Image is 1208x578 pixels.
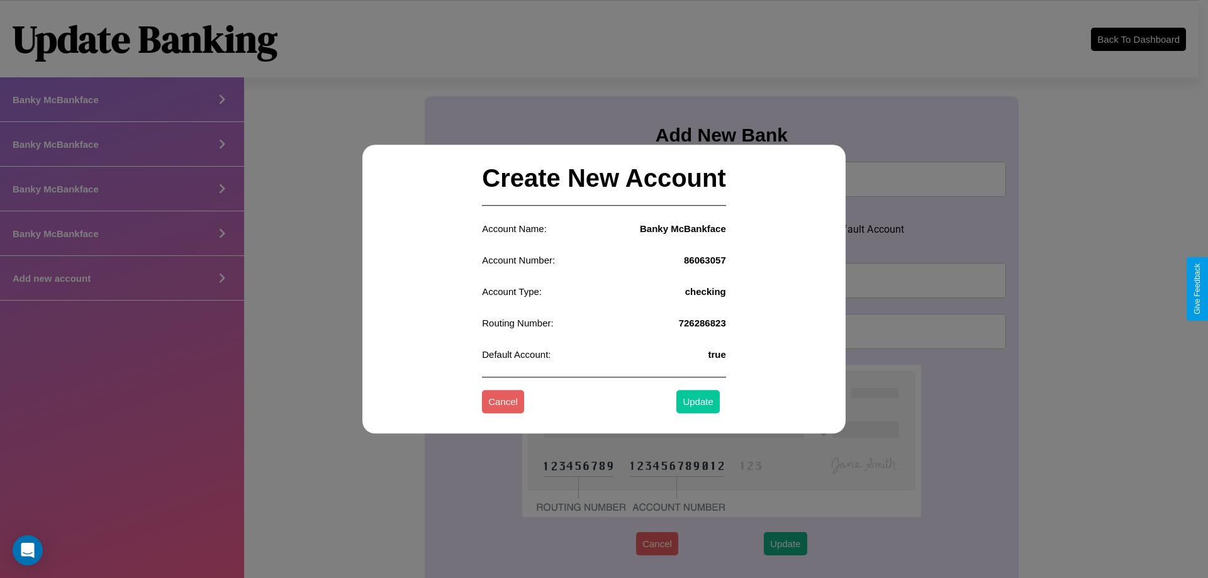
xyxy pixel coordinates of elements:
p: Account Number: [482,252,555,269]
h2: Create New Account [482,152,726,206]
button: Update [676,391,719,414]
div: Give Feedback [1193,264,1202,314]
h4: 726286823 [679,318,726,328]
h4: true [708,349,725,360]
p: Account Name: [482,220,547,237]
h4: checking [685,286,726,297]
div: Open Intercom Messenger [13,535,43,565]
h4: 86063057 [684,255,726,265]
p: Default Account: [482,346,551,363]
h4: Banky McBankface [640,223,726,234]
button: Cancel [482,391,524,414]
p: Account Type: [482,283,542,300]
p: Routing Number: [482,314,553,331]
